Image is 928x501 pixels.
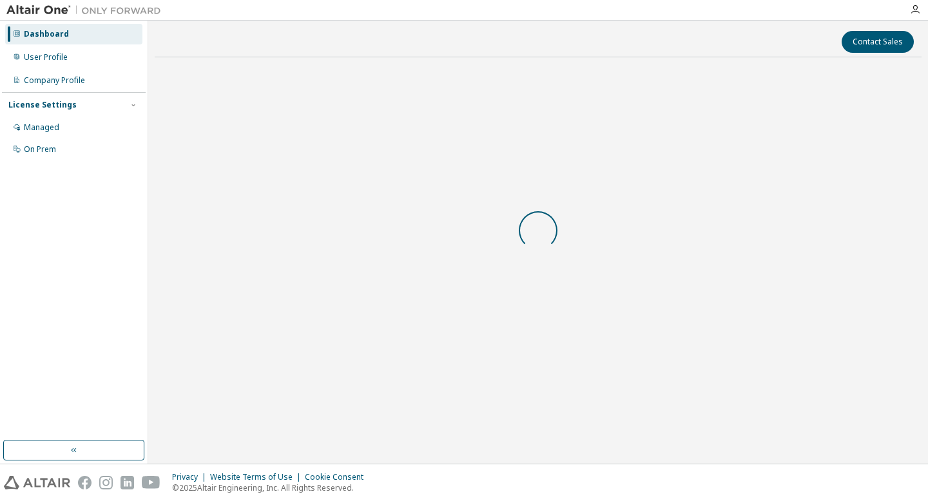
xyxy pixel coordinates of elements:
img: linkedin.svg [121,476,134,489]
img: facebook.svg [78,476,92,489]
img: Altair One [6,4,168,17]
div: Company Profile [24,75,85,86]
div: Privacy [172,472,210,482]
button: Contact Sales [842,31,914,53]
div: On Prem [24,144,56,155]
div: Website Terms of Use [210,472,305,482]
div: Cookie Consent [305,472,371,482]
div: License Settings [8,100,77,110]
img: youtube.svg [142,476,160,489]
img: instagram.svg [99,476,113,489]
div: Managed [24,122,59,133]
div: User Profile [24,52,68,62]
div: Dashboard [24,29,69,39]
img: altair_logo.svg [4,476,70,489]
p: © 2025 Altair Engineering, Inc. All Rights Reserved. [172,482,371,493]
